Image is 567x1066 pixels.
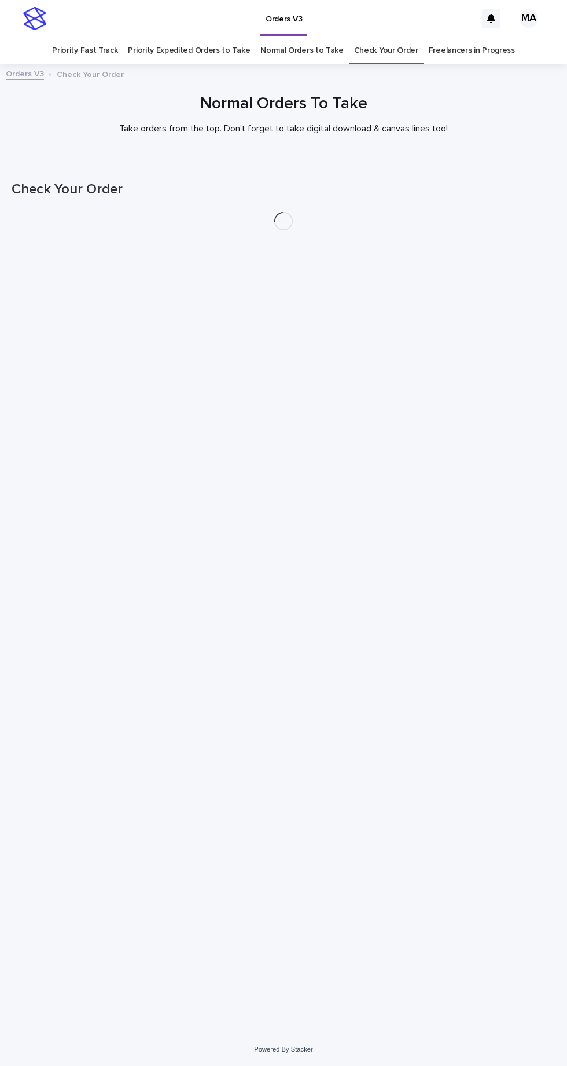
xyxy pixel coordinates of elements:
[6,67,44,80] a: Orders V3
[52,123,515,134] p: Take orders from the top. Don't forget to take digital download & canvas lines too!
[12,94,555,114] h1: Normal Orders To Take
[429,37,515,64] a: Freelancers in Progress
[354,37,418,64] a: Check Your Order
[260,37,344,64] a: Normal Orders to Take
[12,181,555,198] h1: Check Your Order
[23,7,46,30] img: stacker-logo-s-only.png
[128,37,250,64] a: Priority Expedited Orders to Take
[57,67,124,80] p: Check Your Order
[520,9,538,28] div: MA
[254,1046,312,1053] a: Powered By Stacker
[52,37,117,64] a: Priority Fast Track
